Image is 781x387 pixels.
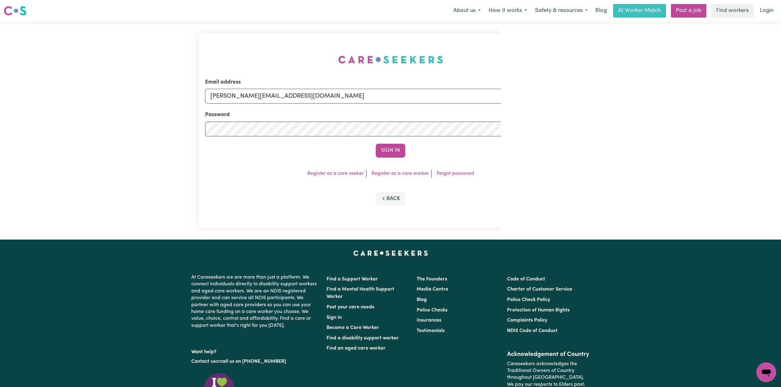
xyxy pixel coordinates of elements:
button: About us [449,4,485,17]
a: Find a Mental Health Support Worker [327,287,394,299]
a: Careseekers home page [353,251,428,256]
a: Find a disability support worker [327,336,399,341]
h2: Acknowledgement of Country [507,351,590,358]
a: Charter of Customer Service [507,287,572,292]
a: Sign In [327,315,342,320]
img: Careseekers logo [4,5,26,16]
p: or [191,356,319,367]
a: Find a Support Worker [327,277,378,282]
label: Password [205,111,230,119]
a: Police Check Policy [507,297,550,302]
a: The Founders [417,277,447,282]
button: How it works [485,4,531,17]
a: Find workers [711,4,754,18]
button: Sign In [376,144,405,157]
a: Careseekers logo [4,4,26,18]
button: Back [376,192,405,205]
a: Post a job [671,4,706,18]
a: Code of Conduct [507,277,545,282]
a: Media Centre [417,287,448,292]
a: Insurances [417,318,441,323]
label: Email address [205,78,241,86]
p: At Careseekers we are more than just a platform. We connect individuals directly to disability su... [191,272,319,331]
a: Register as a care seeker [307,171,364,176]
a: Login [756,4,777,18]
input: Email address [205,89,576,104]
a: NDIS Code of Conduct [507,328,557,333]
a: call us on [PHONE_NUMBER] [220,359,286,364]
button: Safety & resources [531,4,592,17]
a: Register as a care worker [371,171,429,176]
a: Blog [417,297,427,302]
a: Find an aged care worker [327,346,386,351]
a: AI Worker Match [613,4,666,18]
a: Blog [592,4,611,18]
a: Protection of Human Rights [507,308,569,313]
a: Complaints Policy [507,318,547,323]
p: Want help? [191,346,319,355]
a: Police Checks [417,308,447,313]
a: Testimonials [417,328,445,333]
a: Post your care needs [327,305,374,310]
iframe: Button to launch messaging window [756,362,776,382]
a: Become a Care Worker [327,325,379,330]
a: Forgot password [437,171,474,176]
a: Contact us [191,359,216,364]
